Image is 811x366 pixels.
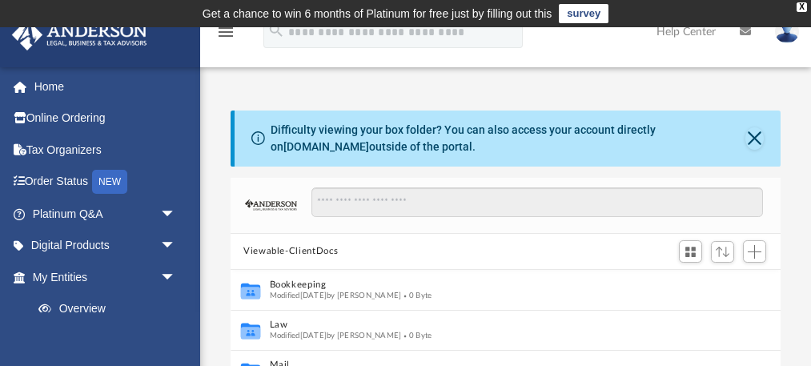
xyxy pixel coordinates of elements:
img: Anderson Advisors Platinum Portal [7,19,152,50]
a: menu [216,30,235,42]
button: Viewable-ClientDocs [243,244,338,259]
a: Overview [22,293,200,325]
a: survey [559,4,608,23]
button: Close [745,127,763,150]
a: Digital Productsarrow_drop_down [11,230,200,262]
div: Difficulty viewing your box folder? You can also access your account directly on outside of the p... [271,122,745,155]
a: My Entitiesarrow_drop_down [11,261,200,293]
button: Add [743,240,767,263]
button: Law [270,320,721,330]
a: Platinum Q&Aarrow_drop_down [11,198,200,230]
a: [DOMAIN_NAME] [283,140,369,153]
div: NEW [92,170,127,194]
span: Modified [DATE] by [PERSON_NAME] [270,292,402,300]
a: Online Ordering [11,103,200,135]
input: Search files and folders [311,187,763,218]
i: search [267,22,285,39]
span: arrow_drop_down [160,261,192,294]
span: 0 Byte [402,292,432,300]
a: Tax Organizers [11,134,200,166]
button: Bookkeeping [270,280,721,290]
img: User Pic [775,20,799,43]
span: Modified [DATE] by [PERSON_NAME] [270,332,402,340]
i: menu [216,22,235,42]
a: Order StatusNEW [11,166,200,199]
button: Switch to Grid View [679,240,703,263]
div: Get a chance to win 6 months of Platinum for free just by filling out this [203,4,552,23]
span: arrow_drop_down [160,198,192,231]
span: 0 Byte [402,332,432,340]
a: Home [11,70,200,103]
div: close [797,2,807,12]
button: Sort [711,241,735,263]
span: arrow_drop_down [160,230,192,263]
